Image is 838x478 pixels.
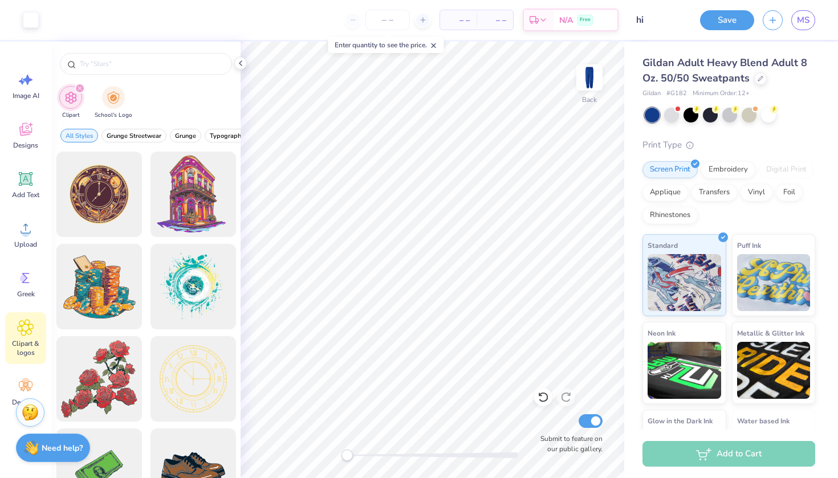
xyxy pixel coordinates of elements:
div: filter for School's Logo [95,86,132,120]
span: Water based Ink [737,415,790,427]
img: Clipart Image [64,91,78,104]
span: Clipart & logos [7,339,44,357]
button: filter button [170,129,201,142]
button: filter button [95,86,132,120]
img: Standard [648,254,721,311]
img: Metallic & Glitter Ink [737,342,811,399]
span: Gildan [642,89,661,99]
div: Transfers [691,184,737,201]
span: Neon Ink [648,327,676,339]
input: Untitled Design [627,9,683,31]
img: School's Logo Image [107,91,120,104]
span: School's Logo [95,111,132,120]
span: Typography [210,132,245,140]
strong: Need help? [42,443,83,454]
span: Gildan Adult Heavy Blend Adult 8 Oz. 50/50 Sweatpants [642,56,807,85]
span: Standard [648,239,678,251]
span: Image AI [13,91,39,100]
img: Back [578,66,601,89]
div: Screen Print [642,161,698,178]
button: Save [700,10,754,30]
button: filter button [60,129,98,142]
span: Minimum Order: 12 + [693,89,750,99]
button: filter button [59,86,82,120]
span: – – [447,14,470,26]
input: – – [365,10,410,30]
span: Greek [17,289,35,299]
div: Back [582,95,597,105]
span: Add Text [12,190,39,199]
input: Try "Stars" [79,58,225,70]
span: MS [797,14,809,27]
div: Applique [642,184,688,201]
img: Neon Ink [648,342,721,399]
div: filter for Clipart [59,86,82,120]
span: Decorate [12,398,39,407]
img: Puff Ink [737,254,811,311]
span: Puff Ink [737,239,761,251]
span: Glow in the Dark Ink [648,415,713,427]
span: Grunge Streetwear [107,132,161,140]
span: All Styles [66,132,93,140]
span: Upload [14,240,37,249]
span: Clipart [62,111,80,120]
div: Enter quantity to see the price. [328,37,444,53]
div: Digital Print [759,161,814,178]
button: filter button [205,129,250,142]
span: # G182 [666,89,687,99]
span: Designs [13,141,38,150]
span: – – [483,14,506,26]
span: Metallic & Glitter Ink [737,327,804,339]
button: filter button [101,129,166,142]
span: Free [580,16,591,24]
label: Submit to feature on our public gallery. [534,434,603,454]
div: Foil [776,184,803,201]
div: Embroidery [701,161,755,178]
span: Grunge [175,132,196,140]
div: Vinyl [741,184,772,201]
span: N/A [559,14,573,26]
div: Print Type [642,138,815,152]
div: Accessibility label [341,450,353,461]
div: Rhinestones [642,207,698,224]
a: MS [791,10,815,30]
